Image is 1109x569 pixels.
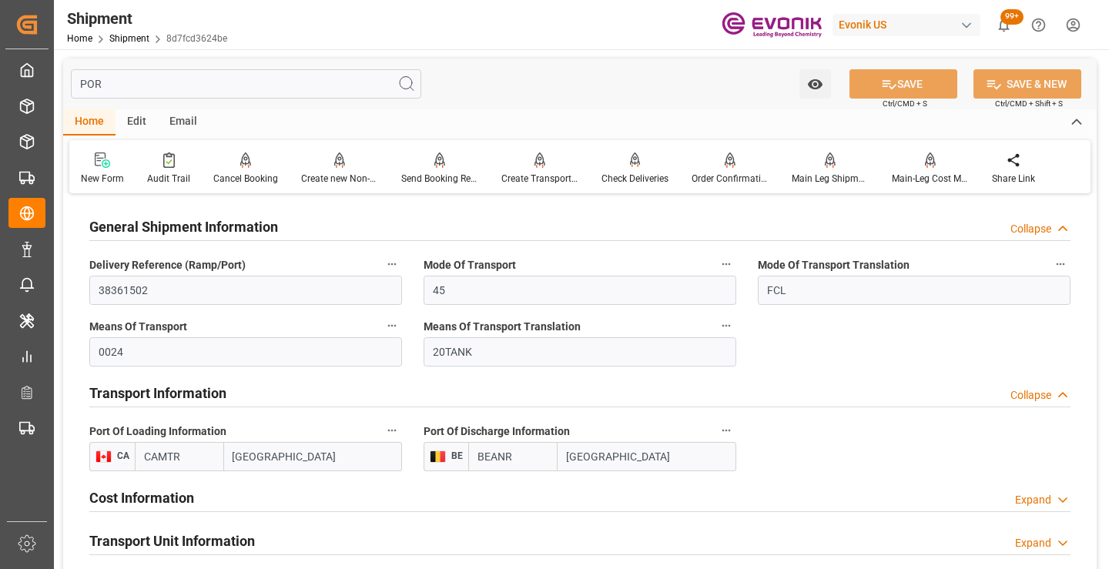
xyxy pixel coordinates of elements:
[792,172,869,186] div: Main Leg Shipment
[424,423,570,440] span: Port Of Discharge Information
[1010,221,1051,237] div: Collapse
[995,98,1063,109] span: Ctrl/CMD + Shift + S
[692,172,769,186] div: Order Confirmation
[382,316,402,336] button: Means Of Transport
[89,257,246,273] span: Delivery Reference (Ramp/Port)
[992,172,1035,186] div: Share Link
[1015,535,1051,551] div: Expand
[430,450,446,463] img: country
[63,109,116,136] div: Home
[468,442,558,471] input: Enter Locode
[81,172,124,186] div: New Form
[89,383,226,403] h2: Transport Information
[1010,387,1051,403] div: Collapse
[892,172,969,186] div: Main-Leg Cost Message
[424,257,516,273] span: Mode Of Transport
[89,423,226,440] span: Port Of Loading Information
[147,172,190,186] div: Audit Trail
[89,531,255,551] h2: Transport Unit Information
[716,316,736,336] button: Means Of Transport Translation
[224,442,402,471] input: Enter Port Name
[799,69,831,99] button: open menu
[501,172,578,186] div: Create Transport Unit
[109,33,149,44] a: Shipment
[1015,492,1051,508] div: Expand
[135,442,224,471] input: Enter Locode
[424,319,581,335] span: Means Of Transport Translation
[1021,8,1056,42] button: Help Center
[95,450,112,463] img: country
[382,254,402,274] button: Delivery Reference (Ramp/Port)
[67,7,227,30] div: Shipment
[446,450,463,461] span: BE
[67,33,92,44] a: Home
[89,319,187,335] span: Means Of Transport
[716,420,736,440] button: Port Of Discharge Information
[716,254,736,274] button: Mode Of Transport
[116,109,158,136] div: Edit
[601,172,668,186] div: Check Deliveries
[1000,9,1024,25] span: 99+
[883,98,927,109] span: Ctrl/CMD + S
[1050,254,1070,274] button: Mode Of Transport Translation
[758,257,910,273] span: Mode Of Transport Translation
[558,442,736,471] input: Enter Port Name
[833,10,987,39] button: Evonik US
[987,8,1021,42] button: show 100 new notifications
[301,172,378,186] div: Create new Non-Conformance
[112,450,129,461] span: CA
[382,420,402,440] button: Port Of Loading Information
[973,69,1081,99] button: SAVE & NEW
[833,14,980,36] div: Evonik US
[89,487,194,508] h2: Cost Information
[213,172,278,186] div: Cancel Booking
[71,69,421,99] input: Search Fields
[722,12,822,38] img: Evonik-brand-mark-Deep-Purple-RGB.jpeg_1700498283.jpeg
[401,172,478,186] div: Send Booking Request To ABS
[849,69,957,99] button: SAVE
[89,216,278,237] h2: General Shipment Information
[158,109,209,136] div: Email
